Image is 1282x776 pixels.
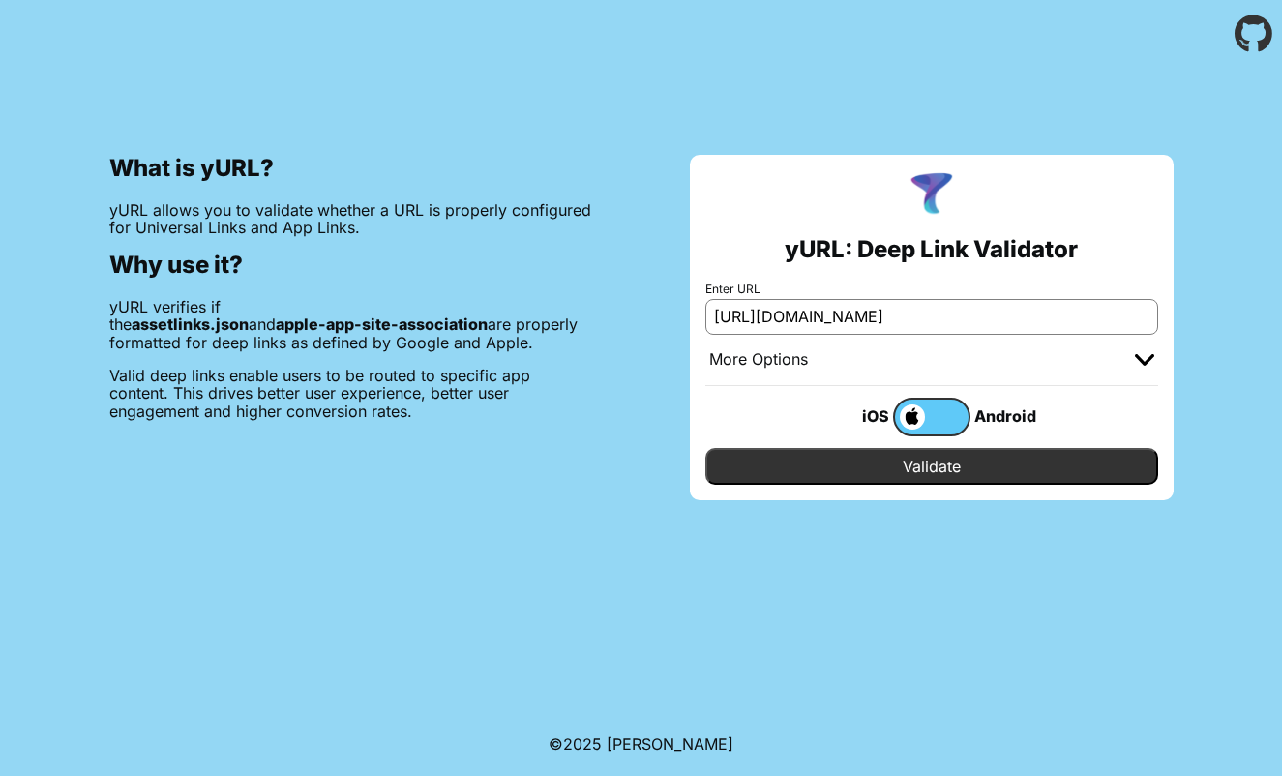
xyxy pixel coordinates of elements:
h2: Why use it? [109,252,592,279]
p: Valid deep links enable users to be routed to specific app content. This drives better user exper... [109,367,592,420]
label: Enter URL [705,283,1158,296]
input: Validate [705,448,1158,485]
p: yURL allows you to validate whether a URL is properly configured for Universal Links and App Links. [109,201,592,237]
img: yURL Logo [907,170,957,221]
div: iOS [816,403,893,429]
span: 2025 [563,734,602,754]
b: assetlinks.json [132,314,249,334]
div: More Options [709,350,808,370]
p: yURL verifies if the and are properly formatted for deep links as defined by Google and Apple. [109,298,592,351]
footer: © [549,712,733,776]
input: e.g. https://app.chayev.com/xyx [705,299,1158,334]
img: chevron [1135,354,1154,366]
a: Michael Ibragimchayev's Personal Site [607,734,733,754]
div: Android [970,403,1048,429]
h2: What is yURL? [109,155,592,182]
h2: yURL: Deep Link Validator [785,236,1078,263]
b: apple-app-site-association [276,314,488,334]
